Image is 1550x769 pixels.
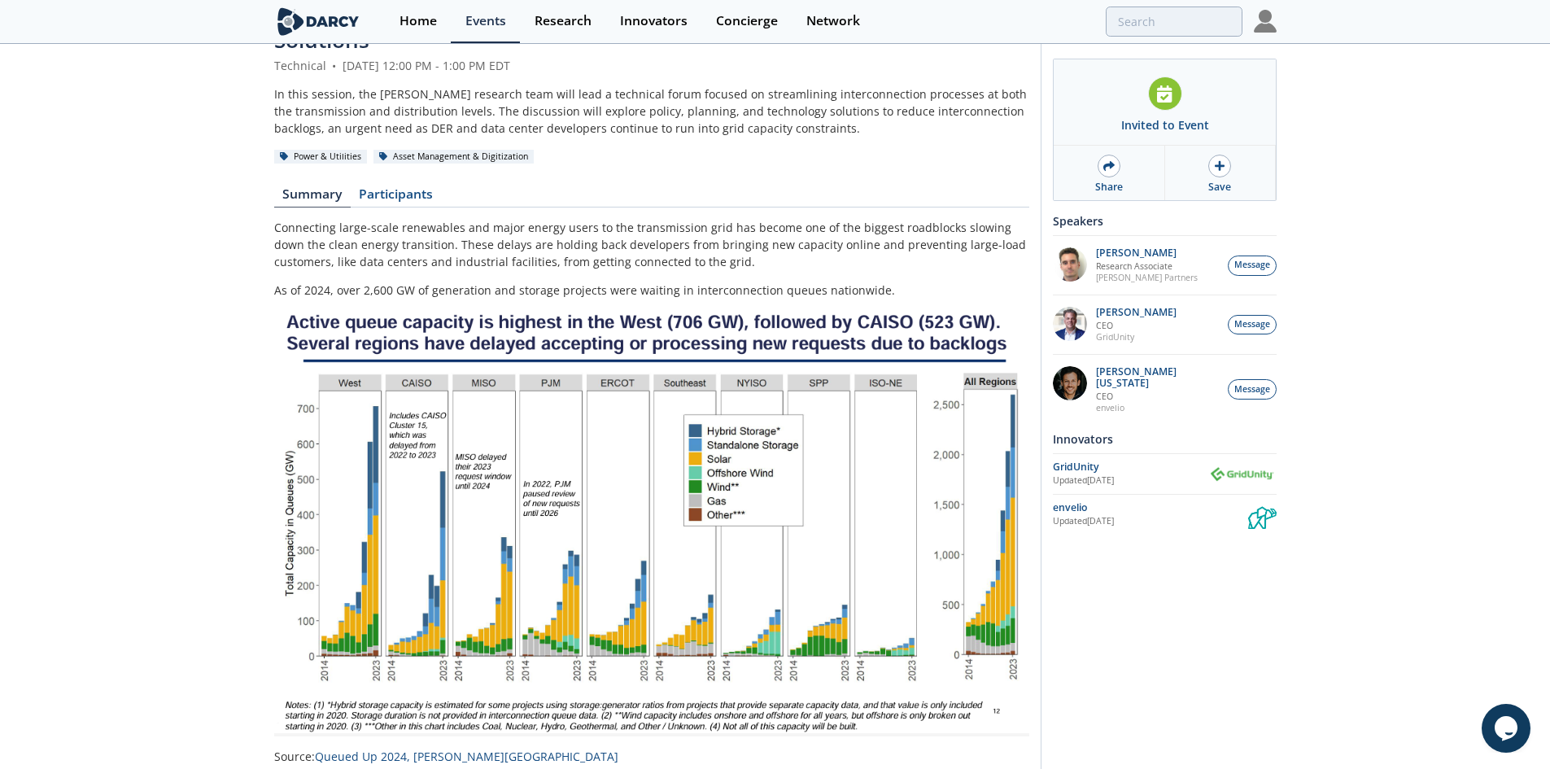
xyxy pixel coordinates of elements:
[1228,315,1277,335] button: Message
[274,57,1029,74] div: Technical [DATE] 12:00 PM - 1:00 PM EDT
[1234,318,1270,331] span: Message
[274,310,1029,736] img: Image
[1096,366,1220,389] p: [PERSON_NAME][US_STATE]
[1053,500,1248,515] div: envelio
[806,15,860,28] div: Network
[1053,207,1277,235] div: Speakers
[1053,474,1208,487] div: Updated [DATE]
[274,7,363,36] img: logo-wide.svg
[274,150,368,164] div: Power & Utilities
[1121,116,1209,133] div: Invited to Event
[1095,180,1123,194] div: Share
[315,749,618,764] a: Queued Up 2024, [PERSON_NAME][GEOGRAPHIC_DATA]
[400,15,437,28] div: Home
[274,219,1029,270] p: Connecting large-scale renewables and major energy users to the transmission grid has become one ...
[1096,247,1198,259] p: [PERSON_NAME]
[1053,515,1248,528] div: Updated [DATE]
[1096,260,1198,272] p: Research Associate
[330,58,339,73] span: •
[1228,379,1277,400] button: Message
[620,15,688,28] div: Innovators
[1482,704,1534,753] iframe: chat widget
[1096,307,1177,318] p: [PERSON_NAME]
[1096,402,1220,413] p: envelio
[274,85,1029,137] div: In this session, the [PERSON_NAME] research team will lead a technical forum focused on streamlin...
[1234,383,1270,396] span: Message
[1208,180,1231,194] div: Save
[1053,247,1087,282] img: f1d2b35d-fddb-4a25-bd87-d4d314a355e9
[1053,307,1087,341] img: d42dc26c-2a28-49ac-afde-9b58c84c0349
[465,15,506,28] div: Events
[274,188,351,208] a: Summary
[1096,320,1177,331] p: CEO
[1228,256,1277,276] button: Message
[1053,425,1277,453] div: Innovators
[716,15,778,28] div: Concierge
[351,188,442,208] a: Participants
[274,282,1029,299] p: As of 2024, over 2,600 GW of generation and storage projects were waiting in interconnection queu...
[1096,272,1198,283] p: [PERSON_NAME] Partners
[1096,331,1177,343] p: GridUnity
[1248,500,1277,529] img: envelio
[1053,460,1208,474] div: GridUnity
[1053,500,1277,529] a: envelio Updated[DATE] envelio
[1106,7,1242,37] input: Advanced Search
[373,150,535,164] div: Asset Management & Digitization
[274,748,1029,765] p: Source:
[1234,259,1270,272] span: Message
[1254,10,1277,33] img: Profile
[1053,366,1087,400] img: 1b183925-147f-4a47-82c9-16eeeed5003c
[1053,460,1277,488] a: GridUnity Updated[DATE] GridUnity
[1096,391,1220,402] p: CEO
[1208,464,1277,484] img: GridUnity
[535,15,592,28] div: Research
